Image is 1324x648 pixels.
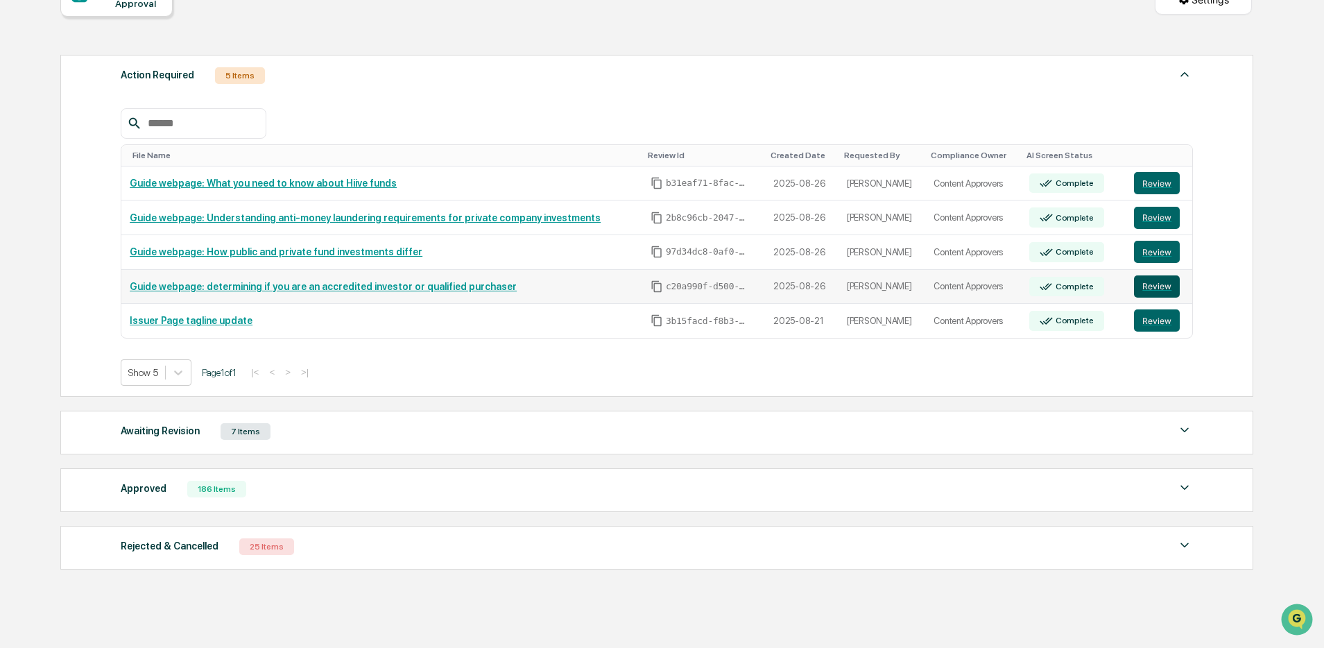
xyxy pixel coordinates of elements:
div: Toggle SortBy [132,151,637,160]
td: Content Approvers [925,201,1021,235]
td: 2025-08-26 [765,235,839,270]
td: 2025-08-26 [765,167,839,201]
div: Start new chat [47,106,227,120]
img: caret [1176,422,1193,438]
div: Action Required [121,66,194,84]
td: 2025-08-21 [765,304,839,338]
div: Toggle SortBy [1026,151,1120,160]
div: Toggle SortBy [648,151,759,160]
p: How can we help? [14,29,252,51]
div: Complete [1053,247,1094,257]
a: Review [1134,241,1184,263]
button: Start new chat [236,110,252,127]
a: Powered byPylon [98,235,168,246]
td: [PERSON_NAME] [839,270,926,305]
div: 🔎 [14,203,25,214]
a: 🖐️Preclearance [8,169,95,194]
div: Complete [1053,178,1094,188]
td: [PERSON_NAME] [839,201,926,235]
div: 5 Items [215,67,265,84]
a: Guide webpage: Understanding anti-money laundering requirements for private company investments [130,212,601,223]
span: b31eaf71-8fac-42c5-a550-83d9e99ee69b [666,178,749,189]
div: 7 Items [221,423,270,440]
span: Copy Id [651,212,663,224]
span: Pylon [138,235,168,246]
td: 2025-08-26 [765,201,839,235]
span: c20a990f-d500-4714-93fb-fd94a9dc0958 [666,281,749,292]
div: Toggle SortBy [1137,151,1187,160]
a: Issuer Page tagline update [130,315,252,326]
div: Toggle SortBy [931,151,1015,160]
img: 1746055101610-c473b297-6a78-478c-a979-82029cc54cd1 [14,106,39,131]
button: Review [1134,309,1180,332]
input: Clear [36,63,229,78]
iframe: Open customer support [1280,602,1317,640]
div: Rejected & Cancelled [121,537,218,555]
div: Complete [1053,282,1094,291]
button: Review [1134,207,1180,229]
span: Preclearance [28,175,89,189]
button: >| [297,366,313,378]
button: < [265,366,279,378]
div: 🖐️ [14,176,25,187]
td: [PERSON_NAME] [839,235,926,270]
div: Approved [121,479,166,497]
div: Complete [1053,316,1094,325]
a: Guide webpage: determining if you are an accredited investor or qualified purchaser [130,281,517,292]
img: caret [1176,537,1193,554]
a: Review [1134,207,1184,229]
span: Copy Id [651,177,663,189]
span: 3b15facd-f8b3-477c-80ee-d7a648742bf4 [666,316,749,327]
span: Copy Id [651,314,663,327]
td: Content Approvers [925,270,1021,305]
img: caret [1176,479,1193,496]
span: Attestations [114,175,172,189]
div: 186 Items [187,481,246,497]
div: 25 Items [239,538,294,555]
td: Content Approvers [925,304,1021,338]
span: 97d34dc8-0af0-4ccd-aba5-f949edd336d2 [666,246,749,257]
div: 🗄️ [101,176,112,187]
div: Toggle SortBy [771,151,833,160]
span: 2b8c96cb-2047-4081-9535-ee80640d2c71 [666,212,749,223]
span: Data Lookup [28,201,87,215]
button: Review [1134,241,1180,263]
a: Review [1134,172,1184,194]
td: 2025-08-26 [765,270,839,305]
div: Toggle SortBy [844,151,920,160]
div: We're available if you need us! [47,120,175,131]
div: Awaiting Revision [121,422,200,440]
td: [PERSON_NAME] [839,167,926,201]
span: Copy Id [651,280,663,293]
div: Complete [1053,213,1094,223]
span: Page 1 of 1 [202,367,237,378]
a: Guide webpage: How public and private fund investments differ [130,246,422,257]
button: > [281,366,295,378]
span: Copy Id [651,246,663,258]
a: Review [1134,309,1184,332]
img: caret [1176,66,1193,83]
a: Guide webpage: What you need to know about Hiive funds [130,178,397,189]
td: [PERSON_NAME] [839,304,926,338]
button: |< [247,366,263,378]
button: Review [1134,172,1180,194]
a: 🔎Data Lookup [8,196,93,221]
td: Content Approvers [925,167,1021,201]
td: Content Approvers [925,235,1021,270]
button: Review [1134,275,1180,298]
a: 🗄️Attestations [95,169,178,194]
a: Review [1134,275,1184,298]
